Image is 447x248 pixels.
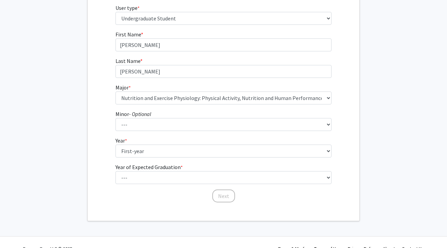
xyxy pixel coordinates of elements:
[115,110,151,118] label: Minor
[129,111,151,117] i: - Optional
[115,136,127,145] label: Year
[115,31,141,38] span: First Name
[212,189,235,202] button: Next
[5,217,29,243] iframe: Chat
[115,83,131,92] label: Major
[115,57,140,64] span: Last Name
[115,163,183,171] label: Year of Expected Graduation
[115,4,140,12] label: User type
